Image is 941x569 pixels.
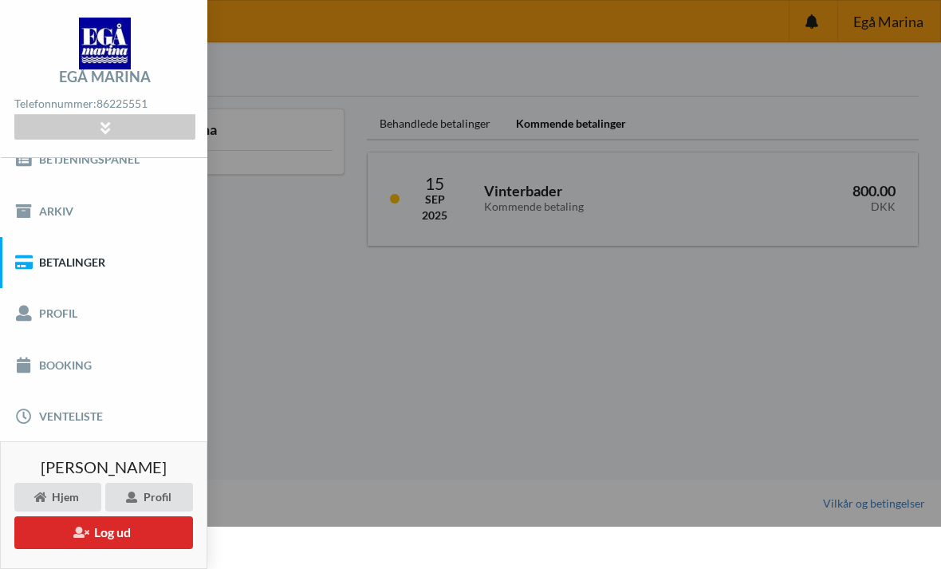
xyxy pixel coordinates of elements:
[59,69,151,84] div: Egå Marina
[79,18,131,69] img: logo
[96,97,148,110] strong: 86225551
[14,516,193,549] button: Log ud
[14,483,101,512] div: Hjem
[14,93,195,115] div: Telefonnummer:
[41,459,167,475] span: [PERSON_NAME]
[105,483,193,512] div: Profil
